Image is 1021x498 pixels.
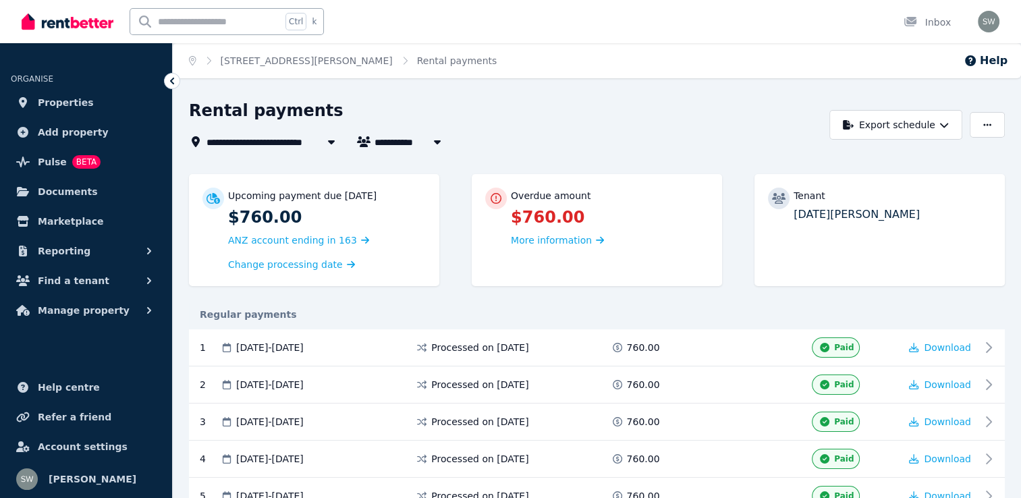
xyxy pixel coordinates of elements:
span: Processed on [DATE] [431,378,528,391]
div: 1 [200,337,220,358]
span: Download [924,342,971,353]
div: Inbox [904,16,951,29]
img: Sarah Willmott [16,468,38,490]
span: Refer a friend [38,409,111,425]
span: Manage property [38,302,130,319]
a: Refer a friend [11,404,161,431]
span: Paid [834,416,854,427]
span: Download [924,379,971,390]
button: Download [909,452,971,466]
span: ORGANISE [11,74,53,84]
a: Properties [11,89,161,116]
span: Marketplace [38,213,103,229]
a: Marketplace [11,208,161,235]
button: Download [909,415,971,428]
span: k [312,16,316,27]
span: Help centre [38,379,100,395]
span: Paid [834,342,854,353]
span: [DATE] - [DATE] [236,378,304,391]
button: Manage property [11,297,161,324]
a: Add property [11,119,161,146]
a: Documents [11,178,161,205]
span: Processed on [DATE] [431,341,528,354]
span: Account settings [38,439,128,455]
a: PulseBETA [11,148,161,175]
nav: Breadcrumb [173,43,513,78]
p: $760.00 [228,206,426,228]
span: BETA [72,155,101,169]
span: Download [924,453,971,464]
p: $760.00 [511,206,709,228]
span: ANZ account ending in 163 [228,235,357,246]
span: Download [924,416,971,427]
button: Reporting [11,238,161,265]
span: Change processing date [228,258,343,271]
div: Regular payments [189,308,1005,321]
p: [DATE][PERSON_NAME] [794,206,991,223]
span: [DATE] - [DATE] [236,415,304,428]
span: 760.00 [627,378,660,391]
button: Help [964,53,1008,69]
img: Sarah Willmott [978,11,999,32]
span: [PERSON_NAME] [49,471,136,487]
p: Upcoming payment due [DATE] [228,189,377,202]
span: Rental payments [417,54,497,67]
button: Export schedule [829,110,962,140]
div: 4 [200,449,220,469]
p: Overdue amount [511,189,590,202]
span: Documents [38,184,98,200]
span: [DATE] - [DATE] [236,341,304,354]
a: [STREET_ADDRESS][PERSON_NAME] [221,55,393,66]
a: Account settings [11,433,161,460]
span: Processed on [DATE] [431,415,528,428]
span: Reporting [38,243,90,259]
button: Download [909,378,971,391]
img: RentBetter [22,11,113,32]
span: 760.00 [627,452,660,466]
span: Add property [38,124,109,140]
span: Properties [38,94,94,111]
span: Find a tenant [38,273,109,289]
span: 760.00 [627,415,660,428]
span: 760.00 [627,341,660,354]
p: Tenant [794,189,825,202]
span: Ctrl [285,13,306,30]
h1: Rental payments [189,100,343,121]
span: More information [511,235,592,246]
div: 3 [200,412,220,432]
span: [DATE] - [DATE] [236,452,304,466]
span: Paid [834,453,854,464]
a: Help centre [11,374,161,401]
span: Pulse [38,154,67,170]
button: Find a tenant [11,267,161,294]
button: Download [909,341,971,354]
span: Processed on [DATE] [431,452,528,466]
span: Paid [834,379,854,390]
a: Change processing date [228,258,355,271]
div: 2 [200,375,220,395]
